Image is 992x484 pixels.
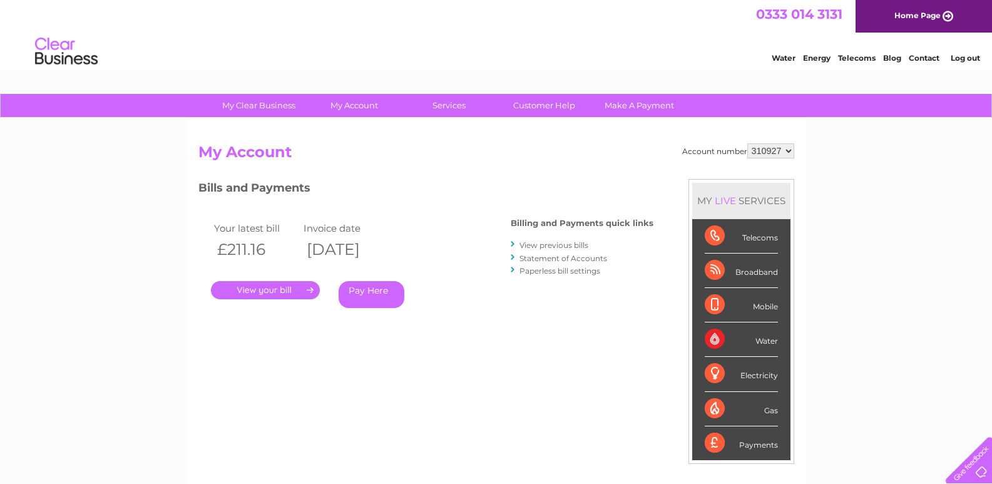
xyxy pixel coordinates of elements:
[705,254,778,288] div: Broadband
[34,33,98,71] img: logo.png
[300,220,391,237] td: Invoice date
[211,220,301,237] td: Your latest bill
[909,53,939,63] a: Contact
[198,143,794,167] h2: My Account
[705,288,778,322] div: Mobile
[198,179,653,201] h3: Bills and Payments
[519,266,600,275] a: Paperless bill settings
[207,94,310,117] a: My Clear Business
[705,426,778,460] div: Payments
[339,281,404,308] a: Pay Here
[883,53,901,63] a: Blog
[493,94,596,117] a: Customer Help
[519,240,588,250] a: View previous bills
[951,53,980,63] a: Log out
[588,94,691,117] a: Make A Payment
[692,183,790,219] div: MY SERVICES
[211,281,320,299] a: .
[705,357,778,391] div: Electricity
[300,237,391,262] th: [DATE]
[682,143,794,158] div: Account number
[519,254,607,263] a: Statement of Accounts
[397,94,501,117] a: Services
[705,219,778,254] div: Telecoms
[211,237,301,262] th: £211.16
[705,322,778,357] div: Water
[756,6,842,22] a: 0333 014 3131
[838,53,876,63] a: Telecoms
[511,219,653,228] h4: Billing and Payments quick links
[803,53,831,63] a: Energy
[201,7,792,61] div: Clear Business is a trading name of Verastar Limited (registered in [GEOGRAPHIC_DATA] No. 3667643...
[772,53,795,63] a: Water
[302,94,406,117] a: My Account
[712,195,739,207] div: LIVE
[705,392,778,426] div: Gas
